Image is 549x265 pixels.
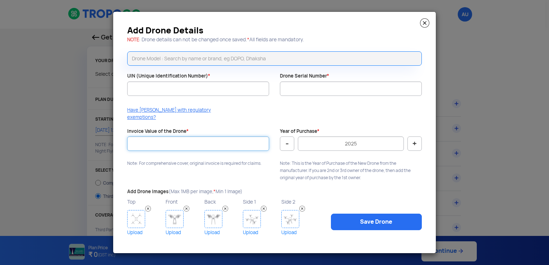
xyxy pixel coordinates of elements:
h5: : Drone details can not be changed once saved. All fields are mandatory. [127,37,422,42]
a: Upload [281,228,318,237]
img: close [420,18,429,28]
a: Upload [127,228,164,237]
img: Remove Image [222,206,228,211]
p: Front [166,197,202,206]
img: Remove Image [145,206,151,211]
h3: Add Drone Details [127,28,422,33]
a: Upload [204,228,241,237]
p: Top [127,197,164,206]
img: Remove Image [184,206,189,211]
span: NOTE [127,37,139,43]
p: Have [PERSON_NAME] with regulatory exemptions? [127,107,218,121]
img: Remove Image [261,206,267,211]
button: - [280,136,294,151]
p: Back [204,197,241,206]
span: (Max 1MB per image, Min 1 Image) [169,189,243,195]
img: Drone Image [281,210,299,228]
a: Save Drone [331,214,422,230]
img: Drone Image [204,210,222,228]
img: Drone Image [166,210,184,228]
img: Remove Image [299,206,305,211]
img: Drone Image [243,210,261,228]
label: Drone Serial Number [280,73,329,80]
p: Note: For comprehensive cover, original invoice is required for claims. [127,160,269,167]
label: Invoice Value of the Drone [127,128,189,135]
p: Note: This is the Year of Purchase of the New Drone from the manufacturer. If you are 2nd or 3rd ... [280,160,422,181]
input: Drone Model : Search by name or brand, eg DOPO, Dhaksha [127,51,422,66]
button: + [407,136,422,151]
a: Upload [243,228,280,237]
label: Add Drone Images [127,189,243,195]
label: Year of Purchase [280,128,319,135]
a: Upload [166,228,202,237]
p: Side 2 [281,197,318,206]
label: UIN (Unique Identification Number) [127,73,210,80]
p: Side 1 [243,197,280,206]
img: Drone Image [127,210,145,228]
